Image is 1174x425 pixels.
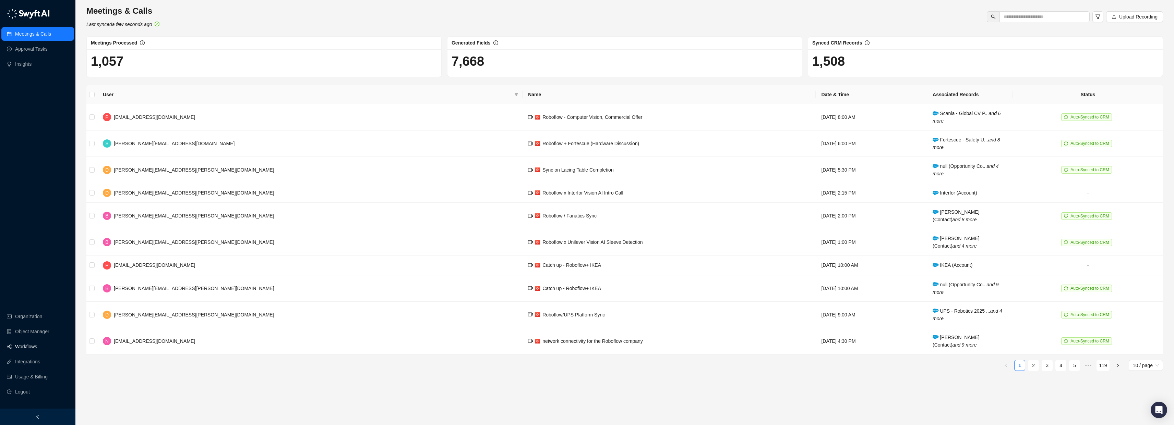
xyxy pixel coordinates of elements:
[523,85,816,104] th: Name
[816,302,927,328] td: [DATE] 9:00 AM
[1070,167,1109,172] span: Auto-Synced to CRM
[816,328,927,354] td: [DATE] 4:30 PM
[35,414,40,419] span: left
[114,239,274,245] span: [PERSON_NAME][EMAIL_ADDRESS][PERSON_NAME][DOMAIN_NAME]
[1119,13,1158,21] span: Upload Recording
[114,213,274,218] span: [PERSON_NAME][EMAIL_ADDRESS][PERSON_NAME][DOMAIN_NAME]
[105,238,108,246] span: B
[542,286,601,291] span: Catch up - Roboflow+ IKEA
[816,203,927,229] td: [DATE] 2:00 PM
[15,27,51,41] a: Meetings & Calls
[1013,85,1163,104] th: Status
[1001,360,1011,371] button: left
[933,262,972,268] span: IKEA (Account)
[1151,402,1167,418] div: Open Intercom Messenger
[105,311,109,318] span: D
[542,239,643,245] span: Roboflow x Unilever Vision AI Sleeve Detection
[1064,168,1068,172] span: sync
[1013,183,1163,203] td: -
[1069,360,1080,371] li: 5
[1069,360,1080,371] a: 5
[933,335,980,348] span: [PERSON_NAME] (Contact)
[535,240,540,245] img: avoma-Ch2FgYIh.png
[816,157,927,183] td: [DATE] 5:30 PM
[1015,360,1025,371] a: 1
[15,310,42,323] a: Organization
[114,114,195,120] span: [EMAIL_ADDRESS][DOMAIN_NAME]
[114,167,274,173] span: [PERSON_NAME][EMAIL_ADDRESS][PERSON_NAME][DOMAIN_NAME]
[1055,360,1066,371] li: 4
[86,22,152,27] i: Last synced a few seconds ago
[933,111,1001,124] span: Scania - Global CV P...
[1042,360,1053,371] li: 3
[528,213,533,218] span: video-camera
[528,115,533,120] span: video-camera
[452,53,798,69] h1: 7,668
[105,189,109,197] span: D
[535,213,540,218] img: avoma-Ch2FgYIh.png
[1028,360,1039,371] li: 2
[528,240,533,245] span: video-camera
[528,263,533,267] span: video-camera
[1070,286,1109,291] span: Auto-Synced to CRM
[535,263,540,267] img: avoma-Ch2FgYIh.png
[816,130,927,157] td: [DATE] 6:00 PM
[542,114,642,120] span: Roboflow - Computer Vision, Commercial Offer
[812,40,862,46] span: Synced CRM Records
[1004,363,1008,367] span: left
[7,9,50,19] img: logo-05li4sbe.png
[15,42,48,56] a: Approval Tasks
[535,339,540,343] img: avoma-Ch2FgYIh.png
[1064,313,1068,317] span: sync
[535,141,540,146] img: avoma-Ch2FgYIh.png
[953,243,977,249] i: and 4 more
[1056,360,1066,371] a: 4
[542,262,601,268] span: Catch up - Roboflow+ IKEA
[114,338,195,344] span: [EMAIL_ADDRESS][DOMAIN_NAME]
[1070,141,1109,146] span: Auto-Synced to CRM
[1112,360,1123,371] button: right
[542,213,597,218] span: Roboflow / Fanatics Sync
[1014,360,1025,371] li: 1
[933,111,1001,124] i: and 6 more
[542,141,639,146] span: Roboflow + Fortescue (Hardware Discussion)
[86,5,159,16] h3: Meetings & Calls
[1070,115,1109,120] span: Auto-Synced to CRM
[15,370,48,384] a: Usage & Billing
[15,385,30,399] span: Logout
[933,308,1002,321] span: UPS - Robotics 2025 ...
[1083,360,1094,371] li: Next 5 Pages
[105,262,108,269] span: P
[933,163,999,176] span: null (Opportunity Co...
[114,190,274,196] span: [PERSON_NAME][EMAIL_ADDRESS][PERSON_NAME][DOMAIN_NAME]
[933,137,1000,150] i: and 8 more
[535,286,540,291] img: avoma-Ch2FgYIh.png
[542,167,614,173] span: Sync on Lacing Table Completion
[514,92,518,97] span: filter
[1064,339,1068,343] span: sync
[1028,360,1039,371] a: 2
[15,57,32,71] a: Insights
[114,262,195,268] span: [EMAIL_ADDRESS][DOMAIN_NAME]
[452,40,491,46] span: Generated Fields
[816,275,927,302] td: [DATE] 10:00 AM
[114,141,235,146] span: [PERSON_NAME][EMAIL_ADDRESS][DOMAIN_NAME]
[933,308,1002,321] i: and 4 more
[933,190,977,196] span: Interfor (Account)
[542,190,623,196] span: Roboflow x Interfor Vision AI Intro Call
[1064,141,1068,146] span: sync
[1112,14,1116,19] span: upload
[103,91,512,98] span: User
[933,236,980,249] span: [PERSON_NAME] (Contact)
[1116,363,1120,367] span: right
[1097,360,1109,371] li: 119
[528,286,533,290] span: video-camera
[493,40,498,45] span: info-circle
[114,312,274,317] span: [PERSON_NAME][EMAIL_ADDRESS][PERSON_NAME][DOMAIN_NAME]
[1001,360,1011,371] li: Previous Page
[535,190,540,195] img: avoma-Ch2FgYIh.png
[933,209,980,222] span: [PERSON_NAME] (Contact)
[105,337,109,345] span: N
[91,53,437,69] h1: 1,057
[528,312,533,317] span: video-camera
